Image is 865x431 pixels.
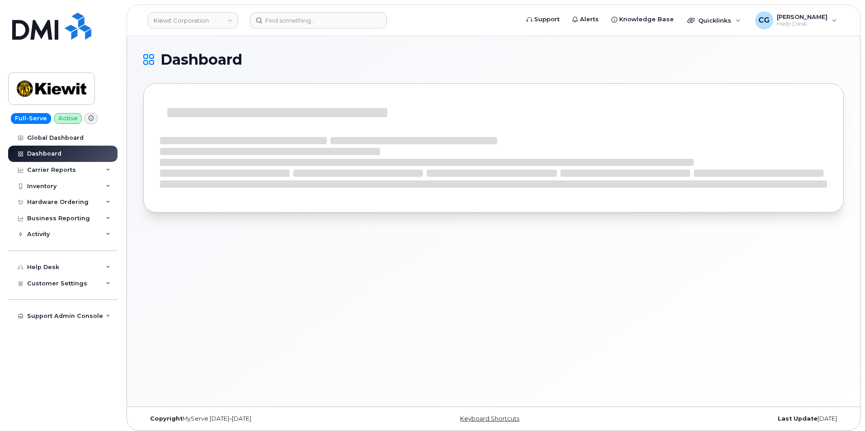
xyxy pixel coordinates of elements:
strong: Last Update [778,415,818,422]
span: Dashboard [160,53,242,66]
div: MyServe [DATE]–[DATE] [143,415,377,422]
div: [DATE] [610,415,844,422]
strong: Copyright [150,415,183,422]
a: Keyboard Shortcuts [460,415,519,422]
